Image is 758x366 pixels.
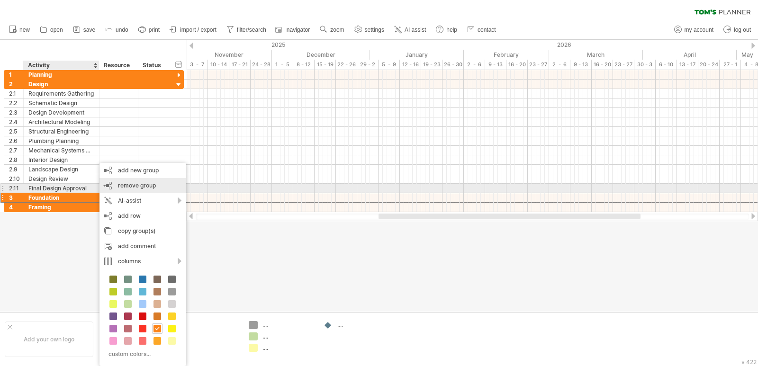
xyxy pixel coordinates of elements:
[656,60,677,70] div: 6 - 10
[28,203,94,212] div: Framing
[485,60,506,70] div: 9 - 13
[272,60,293,70] div: 1 - 5
[370,50,464,60] div: January 2026
[99,223,186,239] div: copy group(s)
[287,27,310,33] span: navigator
[28,174,94,183] div: Design Review
[99,239,186,254] div: add comment
[71,24,98,36] a: save
[9,165,23,174] div: 2.9
[9,203,23,212] div: 4
[28,193,94,202] div: Foundation
[187,60,208,70] div: 3 - 7
[28,117,94,126] div: Architectural Modeling
[262,344,314,352] div: ....
[478,27,496,33] span: contact
[570,60,592,70] div: 9 - 13
[721,24,754,36] a: log out
[118,182,156,189] span: remove group
[99,208,186,223] div: add row
[9,80,23,89] div: 2
[208,60,229,70] div: 10 - 14
[549,50,643,60] div: March 2026
[143,61,163,70] div: Status
[698,60,720,70] div: 20 - 24
[464,60,485,70] div: 2 - 6
[379,60,400,70] div: 5 - 9
[104,348,179,360] div: custom colors...
[405,27,426,33] span: AI assist
[9,98,23,107] div: 2.2
[272,50,370,60] div: December 2025
[28,146,94,155] div: Mechanical Systems Design
[9,108,23,117] div: 2.3
[28,89,94,98] div: Requirements Gathering
[7,24,33,36] a: new
[50,27,63,33] span: open
[734,27,751,33] span: log out
[37,24,66,36] a: open
[392,24,429,36] a: AI assist
[28,61,94,70] div: Activity
[337,321,389,329] div: ....
[28,98,94,107] div: Schematic Design
[677,60,698,70] div: 13 - 17
[167,24,219,36] a: import / export
[672,24,716,36] a: my account
[237,27,266,33] span: filter/search
[9,193,23,202] div: 3
[158,333,237,341] div: ....
[400,60,421,70] div: 12 - 16
[262,321,314,329] div: ....
[634,60,656,70] div: 30 - 3
[9,70,23,79] div: 1
[315,60,336,70] div: 15 - 19
[99,193,186,208] div: AI-assist
[9,184,23,193] div: 2.11
[251,60,272,70] div: 24 - 28
[103,24,131,36] a: undo
[442,60,464,70] div: 26 - 30
[28,127,94,136] div: Structural Engineering
[9,174,23,183] div: 2.10
[330,27,344,33] span: zoom
[28,184,94,193] div: Final Design Approval
[180,27,217,33] span: import / export
[9,89,23,98] div: 2.1
[104,61,133,70] div: Resource
[446,27,457,33] span: help
[465,24,499,36] a: contact
[274,24,313,36] a: navigator
[83,27,95,33] span: save
[506,60,528,70] div: 16 - 20
[293,60,315,70] div: 8 - 12
[28,136,94,145] div: Plumbing Planning
[99,163,186,178] div: add new group
[99,254,186,269] div: columns
[5,321,93,357] div: Add your own logo
[643,50,737,60] div: April 2026
[262,332,314,340] div: ....
[28,108,94,117] div: Design Development
[224,24,269,36] a: filter/search
[528,60,549,70] div: 23 - 27
[149,27,160,33] span: print
[357,60,379,70] div: 29 - 2
[741,358,757,366] div: v 422
[28,70,94,79] div: Planning
[229,60,251,70] div: 17 - 21
[28,155,94,164] div: Interior Design
[317,24,347,36] a: zoom
[9,136,23,145] div: 2.6
[433,24,460,36] a: help
[9,117,23,126] div: 2.4
[336,60,357,70] div: 22 - 26
[9,146,23,155] div: 2.7
[592,60,613,70] div: 16 - 20
[549,60,570,70] div: 2 - 6
[28,80,94,89] div: Design
[19,27,30,33] span: new
[352,24,387,36] a: settings
[685,27,713,33] span: my account
[136,24,162,36] a: print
